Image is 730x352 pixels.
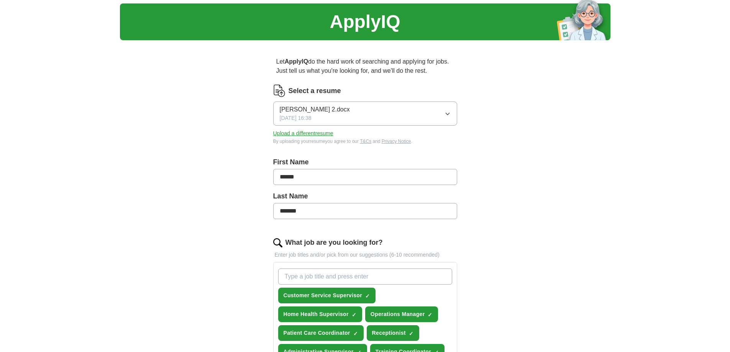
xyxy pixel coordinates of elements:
span: ✓ [409,331,413,337]
span: Home Health Supervisor [284,310,349,318]
button: Customer Service Supervisor✓ [278,288,376,303]
span: Operations Manager [371,310,425,318]
button: Operations Manager✓ [365,306,438,322]
span: ✓ [353,331,358,337]
a: Privacy Notice [382,139,411,144]
span: [DATE] 16:38 [280,114,312,122]
button: Home Health Supervisor✓ [278,306,362,322]
label: Select a resume [289,86,341,96]
span: Patient Care Coordinator [284,329,350,337]
div: By uploading your resume you agree to our and . [273,138,457,145]
input: Type a job title and press enter [278,269,452,285]
label: Last Name [273,191,457,201]
h1: ApplyIQ [330,8,400,36]
span: [PERSON_NAME] 2.docx [280,105,350,114]
label: What job are you looking for? [285,237,383,248]
a: T&Cs [360,139,371,144]
span: Customer Service Supervisor [284,291,363,300]
span: ✓ [365,293,370,299]
span: Receptionist [372,329,406,337]
p: Let do the hard work of searching and applying for jobs. Just tell us what you're looking for, an... [273,54,457,79]
button: Upload a differentresume [273,129,333,138]
button: Receptionist✓ [367,325,419,341]
img: CV Icon [273,85,285,97]
p: Enter job titles and/or pick from our suggestions (6-10 recommended) [273,251,457,259]
span: ✓ [428,312,432,318]
button: Patient Care Coordinator✓ [278,325,364,341]
strong: ApplyIQ [285,58,308,65]
img: search.png [273,238,282,247]
span: ✓ [352,312,356,318]
label: First Name [273,157,457,167]
button: [PERSON_NAME] 2.docx[DATE] 16:38 [273,102,457,126]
